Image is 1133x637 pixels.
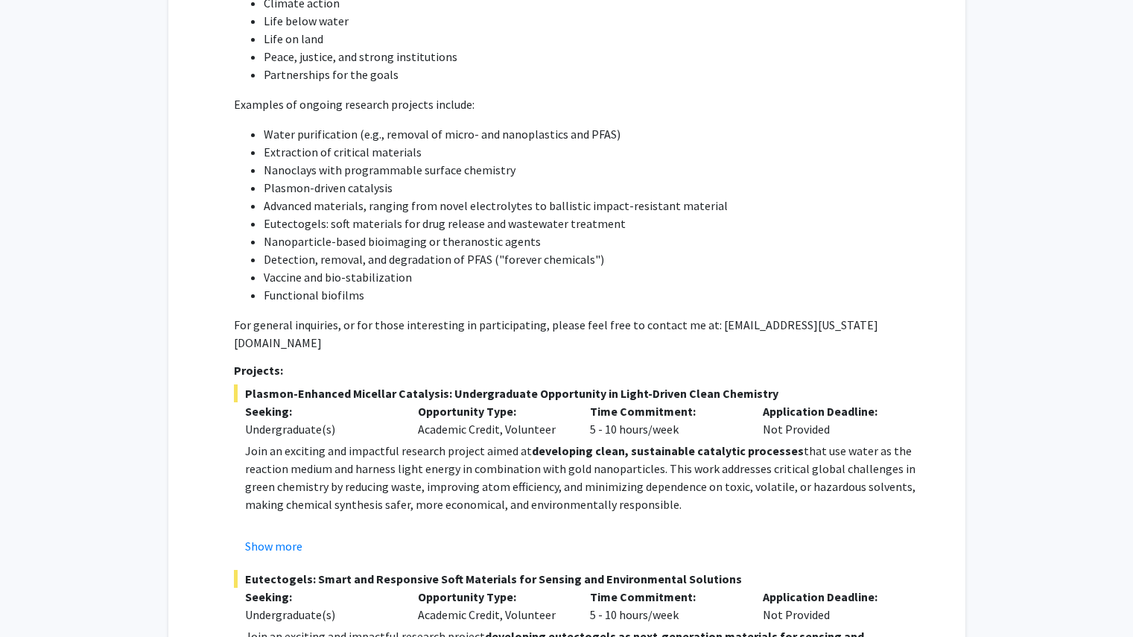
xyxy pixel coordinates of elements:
li: Functional biofilms [264,286,935,304]
p: Application Deadline: [763,588,913,606]
div: Academic Credit, Volunteer [407,402,580,438]
iframe: Chat [11,570,63,626]
span: Plasmon-Enhanced Micellar Catalysis: Undergraduate Opportunity in Light-Driven Clean Chemistry [234,384,935,402]
li: Nanoparticle-based bioimaging or theranostic agents [264,232,935,250]
p: Application Deadline: [763,402,913,420]
li: Eutectogels: soft materials for drug release and wastewater treatment [264,215,935,232]
li: Nanoclays with programmable surface chemistry [264,161,935,179]
strong: Projects: [234,363,283,378]
div: Not Provided [752,402,924,438]
div: Undergraduate(s) [245,420,396,438]
button: Show more [245,537,302,555]
p: For general inquiries, or for those interesting in participating, please feel free to contact me ... [234,316,935,352]
p: Time Commitment: [590,402,740,420]
div: Academic Credit, Volunteer [407,588,580,624]
div: 5 - 10 hours/week [579,588,752,624]
p: Seeking: [245,588,396,606]
li: Extraction of critical materials [264,143,935,161]
p: Opportunity Type: [418,588,568,606]
p: Seeking: [245,402,396,420]
li: Water purification (e.g., removal of micro- and nanoplastics and PFAS) [264,125,935,143]
p: Examples of ongoing research projects include: [234,95,935,113]
p: Time Commitment: [590,588,740,606]
span: Eutectogels: Smart and Responsive Soft Materials for Sensing and Environmental Solutions [234,570,935,588]
li: Advanced materials, ranging from novel electrolytes to ballistic impact-resistant material [264,197,935,215]
li: Vaccine and bio-stabilization [264,268,935,286]
li: Peace, justice, and strong institutions [264,48,935,66]
li: Detection, removal, and degradation of PFAS ("forever chemicals") [264,250,935,268]
div: Undergraduate(s) [245,606,396,624]
div: 5 - 10 hours/week [579,402,752,438]
li: Partnerships for the goals [264,66,935,83]
div: Not Provided [752,588,924,624]
p: Join an exciting and impactful research project aimed at that use water as the reaction medium an... [245,442,935,513]
p: Opportunity Type: [418,402,568,420]
li: Plasmon-driven catalysis [264,179,935,197]
strong: developing clean, sustainable catalytic processes [532,443,804,458]
li: Life on land [264,30,935,48]
li: Life below water [264,12,935,30]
